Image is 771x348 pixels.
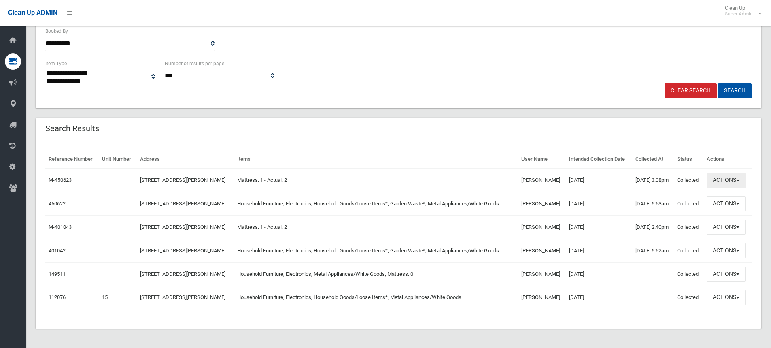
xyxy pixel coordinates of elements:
[140,201,225,207] a: [STREET_ADDRESS][PERSON_NAME]
[45,150,99,169] th: Reference Number
[707,267,746,282] button: Actions
[518,192,566,216] td: [PERSON_NAME]
[665,83,717,98] a: Clear Search
[99,286,136,309] td: 15
[49,271,66,277] a: 149511
[49,201,66,207] a: 450622
[234,169,518,192] td: Mattress: 1 - Actual: 2
[707,290,746,305] button: Actions
[566,192,632,216] td: [DATE]
[566,150,632,169] th: Intended Collection Date
[140,224,225,230] a: [STREET_ADDRESS][PERSON_NAME]
[703,150,752,169] th: Actions
[140,294,225,300] a: [STREET_ADDRESS][PERSON_NAME]
[674,150,703,169] th: Status
[45,59,67,68] label: Item Type
[49,294,66,300] a: 112076
[140,248,225,254] a: [STREET_ADDRESS][PERSON_NAME]
[721,5,761,17] span: Clean Up
[518,216,566,239] td: [PERSON_NAME]
[718,83,752,98] button: Search
[165,59,224,68] label: Number of results per page
[518,169,566,192] td: [PERSON_NAME]
[518,239,566,263] td: [PERSON_NAME]
[632,239,674,263] td: [DATE] 6:52am
[566,286,632,309] td: [DATE]
[566,216,632,239] td: [DATE]
[234,239,518,263] td: Household Furniture, Electronics, Household Goods/Loose Items*, Garden Waste*, Metal Appliances/W...
[234,192,518,216] td: Household Furniture, Electronics, Household Goods/Loose Items*, Garden Waste*, Metal Appliances/W...
[49,177,72,183] a: M-450623
[674,239,703,263] td: Collected
[566,169,632,192] td: [DATE]
[707,243,746,258] button: Actions
[49,224,72,230] a: M-401043
[137,150,234,169] th: Address
[566,239,632,263] td: [DATE]
[632,216,674,239] td: [DATE] 2:40pm
[8,9,57,17] span: Clean Up ADMIN
[140,271,225,277] a: [STREET_ADDRESS][PERSON_NAME]
[234,286,518,309] td: Household Furniture, Electronics, Household Goods/Loose Items*, Metal Appliances/White Goods
[518,263,566,286] td: [PERSON_NAME]
[674,169,703,192] td: Collected
[674,216,703,239] td: Collected
[566,263,632,286] td: [DATE]
[674,192,703,216] td: Collected
[36,121,109,137] header: Search Results
[725,11,753,17] small: Super Admin
[518,286,566,309] td: [PERSON_NAME]
[45,27,68,36] label: Booked By
[234,263,518,286] td: Household Furniture, Electronics, Metal Appliances/White Goods, Mattress: 0
[140,177,225,183] a: [STREET_ADDRESS][PERSON_NAME]
[674,263,703,286] td: Collected
[674,286,703,309] td: Collected
[707,196,746,211] button: Actions
[49,248,66,254] a: 401042
[707,173,746,188] button: Actions
[234,150,518,169] th: Items
[632,192,674,216] td: [DATE] 6:53am
[707,220,746,235] button: Actions
[632,150,674,169] th: Collected At
[234,216,518,239] td: Mattress: 1 - Actual: 2
[632,169,674,192] td: [DATE] 3:08pm
[518,150,566,169] th: User Name
[99,150,136,169] th: Unit Number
